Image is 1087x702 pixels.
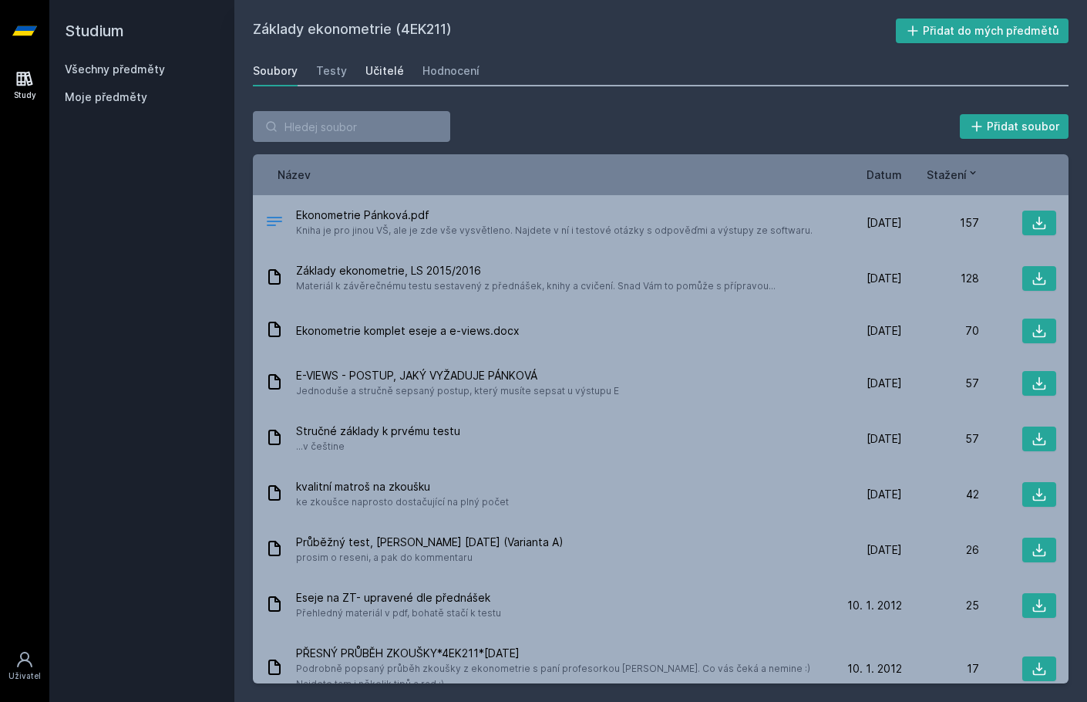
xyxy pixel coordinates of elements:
div: Uživatel [8,670,41,682]
button: Přidat soubor [960,114,1069,139]
span: 10. 1. 2012 [847,598,902,613]
a: Testy [316,56,347,86]
span: [DATE] [867,487,902,502]
span: Materiál k závěrečnému testu sestavený z přednášek, knihy a cvičení. Snad Vám to pomůže s příprav... [296,278,776,294]
span: Základy ekonometrie, LS 2015/2016 [296,263,776,278]
span: [DATE] [867,376,902,391]
span: Stažení [927,167,967,183]
span: Podrobně popsaný průběh zkoušky z ekonometrie s paní profesorkou [PERSON_NAME]. Co vás čeká a nem... [296,661,819,692]
span: E-VIEWS - POSTUP, JAKÝ VYŽADUJE PÁNKOVÁ [296,368,619,383]
a: Soubory [253,56,298,86]
div: 25 [902,598,979,613]
div: 17 [902,661,979,677]
span: prosim o reseni, a pak do kommentaru [296,550,564,565]
span: Stručné základy k prvému testu [296,424,460,439]
span: Kniha je pro jinou VŠ, ale je zde vše vysvětleno. Najdete v ní i testové otázky s odpověďmi a výs... [296,223,813,238]
span: Přehledný materiál v pdf, bohatě stačí k testu [296,606,501,621]
span: [DATE] [867,215,902,231]
h2: Základy ekonometrie (4EK211) [253,19,896,43]
span: PŘESNÝ PRŮBĚH ZKOUŠKY*4EK211*[DATE] [296,646,819,661]
span: ke zkoušce naprosto dostačující na plný počet [296,494,509,510]
a: Učitelé [365,56,404,86]
span: Ekonometrie komplet eseje a e-views.docx [296,323,520,339]
button: Přidat do mých předmětů [896,19,1069,43]
div: 57 [902,431,979,447]
span: Eseje na ZT- upravené dle přednášek [296,590,501,606]
span: [DATE] [867,323,902,339]
div: Učitelé [365,63,404,79]
span: [DATE] [867,271,902,286]
span: [DATE] [867,431,902,447]
span: kvalitní matroš na zkoušku [296,479,509,494]
div: Hodnocení [422,63,480,79]
span: [DATE] [867,542,902,558]
span: 10. 1. 2012 [847,661,902,677]
button: Stažení [927,167,979,183]
a: Hodnocení [422,56,480,86]
div: Study [14,89,36,101]
div: 157 [902,215,979,231]
a: Uživatel [3,643,46,690]
span: ...v češtine [296,439,460,454]
span: Moje předměty [65,89,147,105]
div: 128 [902,271,979,286]
div: 42 [902,487,979,502]
span: Ekonometrie Pánková.pdf [296,208,813,223]
div: Testy [316,63,347,79]
span: Jednoduše a stručně sepsaný postup, který musíte sepsat u výstupu E [296,383,619,399]
div: PDF [265,212,284,235]
a: Study [3,62,46,109]
a: Všechny předměty [65,62,165,76]
button: Název [278,167,311,183]
div: 70 [902,323,979,339]
div: Soubory [253,63,298,79]
input: Hledej soubor [253,111,450,142]
span: Průběžný test, [PERSON_NAME] [DATE] (Varianta A) [296,535,564,550]
div: 26 [902,542,979,558]
button: Datum [867,167,902,183]
div: 57 [902,376,979,391]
